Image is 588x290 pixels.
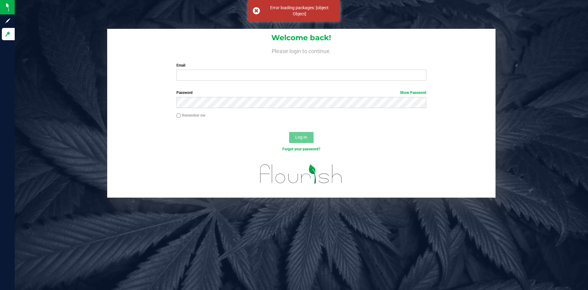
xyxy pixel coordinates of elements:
label: Email [176,63,426,68]
div: Error loading packages: [object Object] [263,5,335,17]
span: Password [176,91,193,95]
h4: Please login to continue. [107,47,496,54]
h1: Welcome back! [107,34,496,42]
a: Forgot your password? [282,147,320,151]
input: Remember me [176,114,181,118]
img: flourish_logo.svg [253,158,350,190]
a: Show Password [400,91,426,95]
label: Remember me [176,113,205,118]
span: Log In [295,135,307,140]
inline-svg: Sign up [5,18,11,24]
button: Log In [289,132,314,143]
inline-svg: Log in [5,31,11,37]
